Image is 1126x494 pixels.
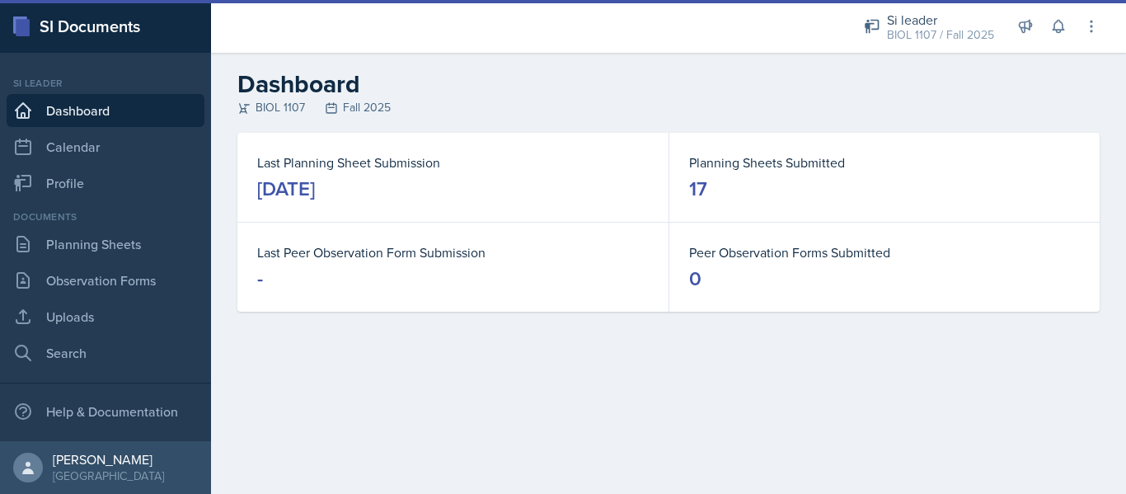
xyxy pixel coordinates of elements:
[257,176,315,202] div: [DATE]
[237,69,1100,99] h2: Dashboard
[689,242,1080,262] dt: Peer Observation Forms Submitted
[689,176,707,202] div: 17
[7,228,204,261] a: Planning Sheets
[257,242,649,262] dt: Last Peer Observation Form Submission
[7,264,204,297] a: Observation Forms
[257,266,263,292] div: -
[7,167,204,200] a: Profile
[53,451,164,468] div: [PERSON_NAME]
[7,130,204,163] a: Calendar
[53,468,164,484] div: [GEOGRAPHIC_DATA]
[237,99,1100,116] div: BIOL 1107 Fall 2025
[7,395,204,428] div: Help & Documentation
[7,209,204,224] div: Documents
[689,153,1080,172] dt: Planning Sheets Submitted
[7,336,204,369] a: Search
[887,10,994,30] div: Si leader
[7,76,204,91] div: Si leader
[887,26,994,44] div: BIOL 1107 / Fall 2025
[7,300,204,333] a: Uploads
[7,94,204,127] a: Dashboard
[257,153,649,172] dt: Last Planning Sheet Submission
[689,266,701,292] div: 0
